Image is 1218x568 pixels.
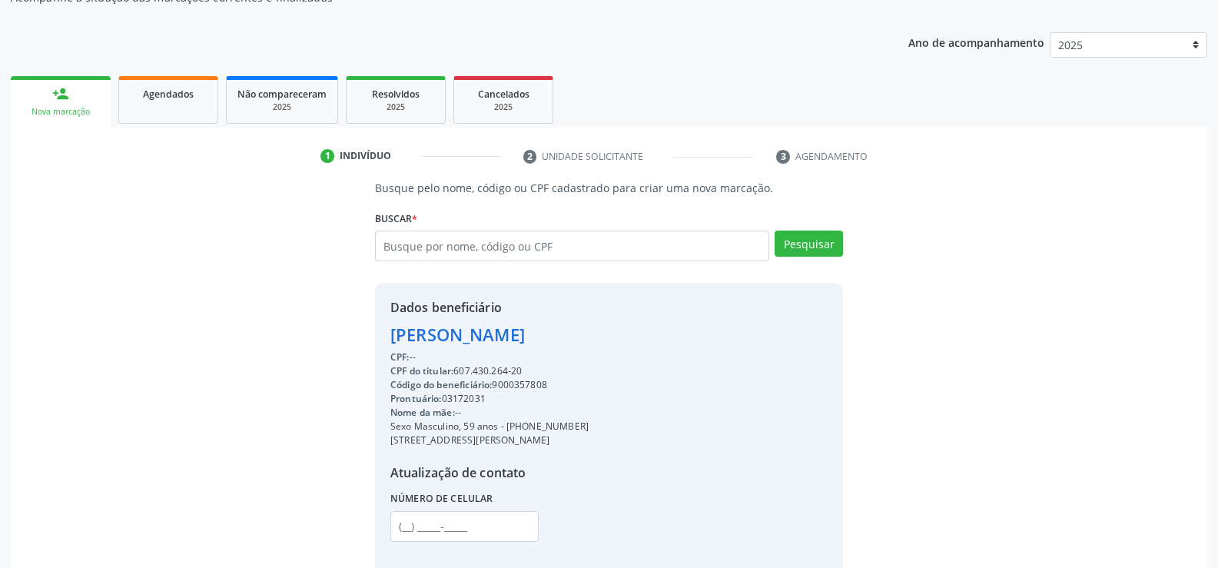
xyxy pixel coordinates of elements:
div: Atualização de contato [390,463,589,482]
span: CPF: [390,350,410,364]
span: Resolvidos [372,88,420,101]
div: -- [390,406,589,420]
div: 9000357808 [390,378,589,392]
div: [STREET_ADDRESS][PERSON_NAME] [390,433,589,447]
p: Busque pelo nome, código ou CPF cadastrado para criar uma nova marcação. [375,180,843,196]
button: Pesquisar [775,231,843,257]
div: 2025 [465,101,542,113]
input: Busque por nome, código ou CPF [375,231,769,261]
input: (__) _____-_____ [390,511,539,542]
div: 2025 [357,101,434,113]
div: Sexo Masculino, 59 anos - [PHONE_NUMBER] [390,420,589,433]
span: Agendados [143,88,194,101]
div: 607.430.264-20 [390,364,589,378]
span: Não compareceram [237,88,327,101]
div: Nova marcação [22,106,100,118]
span: Nome da mãe: [390,406,455,419]
label: Buscar [375,207,417,231]
p: Ano de acompanhamento [908,32,1044,51]
div: 1 [320,149,334,163]
div: 03172031 [390,392,589,406]
div: person_add [52,85,69,102]
div: [PERSON_NAME] [390,322,589,347]
span: CPF do titular: [390,364,453,377]
span: Cancelados [478,88,529,101]
div: Indivíduo [340,149,391,163]
div: -- [390,350,589,364]
div: Dados beneficiário [390,298,589,317]
div: 2025 [237,101,327,113]
span: Código do beneficiário: [390,378,492,391]
span: Prontuário: [390,392,442,405]
label: Número de celular [390,487,493,511]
